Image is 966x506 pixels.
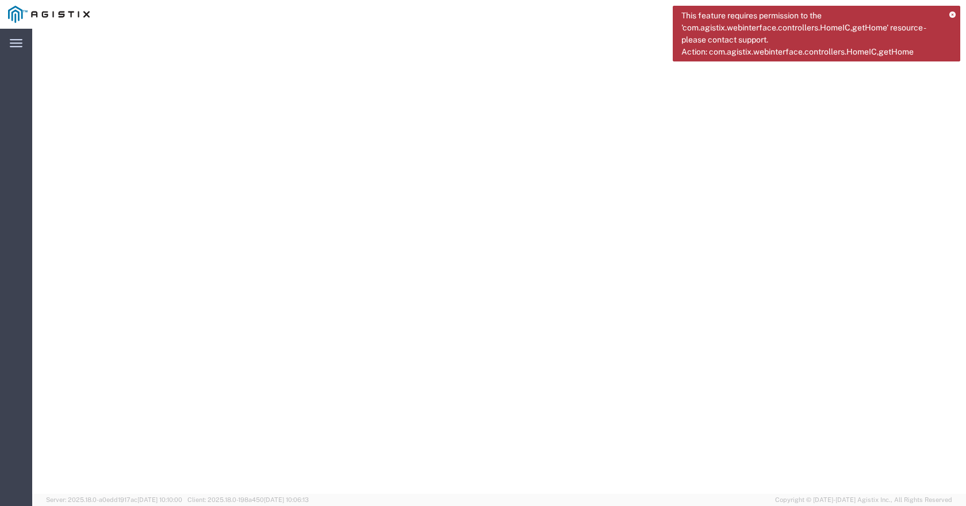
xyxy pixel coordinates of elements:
span: [DATE] 10:06:13 [264,496,309,503]
span: Copyright © [DATE]-[DATE] Agistix Inc., All Rights Reserved [775,495,952,505]
span: This feature requires permission to the 'com.agistix.webinterface.controllers.HomeIC,getHome' res... [681,10,941,58]
img: logo [8,6,90,23]
span: [DATE] 10:10:00 [137,496,182,503]
span: Client: 2025.18.0-198a450 [187,496,309,503]
iframe: FS Legacy Container [32,29,966,494]
span: Server: 2025.18.0-a0edd1917ac [46,496,182,503]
